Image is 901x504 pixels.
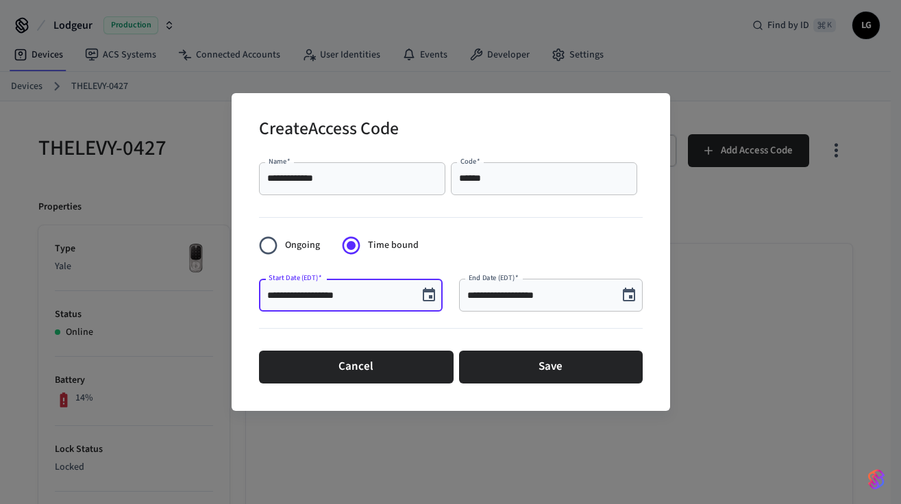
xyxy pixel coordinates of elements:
button: Save [459,351,643,383]
label: Start Date (EDT) [269,273,321,283]
button: Choose date, selected date is Sep 11, 2025 [415,281,443,309]
img: SeamLogoGradient.69752ec5.svg [868,468,885,490]
label: Code [460,156,480,166]
button: Choose date, selected date is Sep 11, 2025 [615,281,643,309]
label: Name [269,156,291,166]
span: Ongoing [285,238,320,253]
label: End Date (EDT) [469,273,518,283]
span: Time bound [368,238,419,253]
h2: Create Access Code [259,110,399,151]
button: Cancel [259,351,454,383]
